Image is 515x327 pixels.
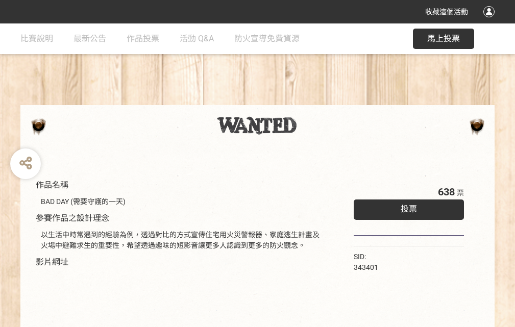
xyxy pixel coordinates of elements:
span: 作品名稱 [36,180,68,190]
span: 防火宣導免費資源 [234,34,300,43]
span: 活動 Q&A [180,34,214,43]
span: 投票 [401,204,417,214]
a: 比賽說明 [20,23,53,54]
button: 馬上投票 [413,29,474,49]
a: 防火宣導免費資源 [234,23,300,54]
a: 活動 Q&A [180,23,214,54]
a: 最新公告 [73,23,106,54]
div: BAD DAY (需要守護的一天) [41,196,323,207]
a: 作品投票 [127,23,159,54]
iframe: Facebook Share [381,251,432,262]
span: 馬上投票 [427,34,460,43]
span: SID: 343401 [354,253,378,271]
span: 比賽說明 [20,34,53,43]
span: 參賽作品之設計理念 [36,213,109,223]
span: 票 [457,189,464,197]
span: 最新公告 [73,34,106,43]
span: 638 [438,186,455,198]
div: 以生活中時常遇到的經驗為例，透過對比的方式宣傳住宅用火災警報器、家庭逃生計畫及火場中避難求生的重要性，希望透過趣味的短影音讓更多人認識到更多的防火觀念。 [41,230,323,251]
span: 影片網址 [36,257,68,267]
span: 收藏這個活動 [425,8,468,16]
span: 作品投票 [127,34,159,43]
